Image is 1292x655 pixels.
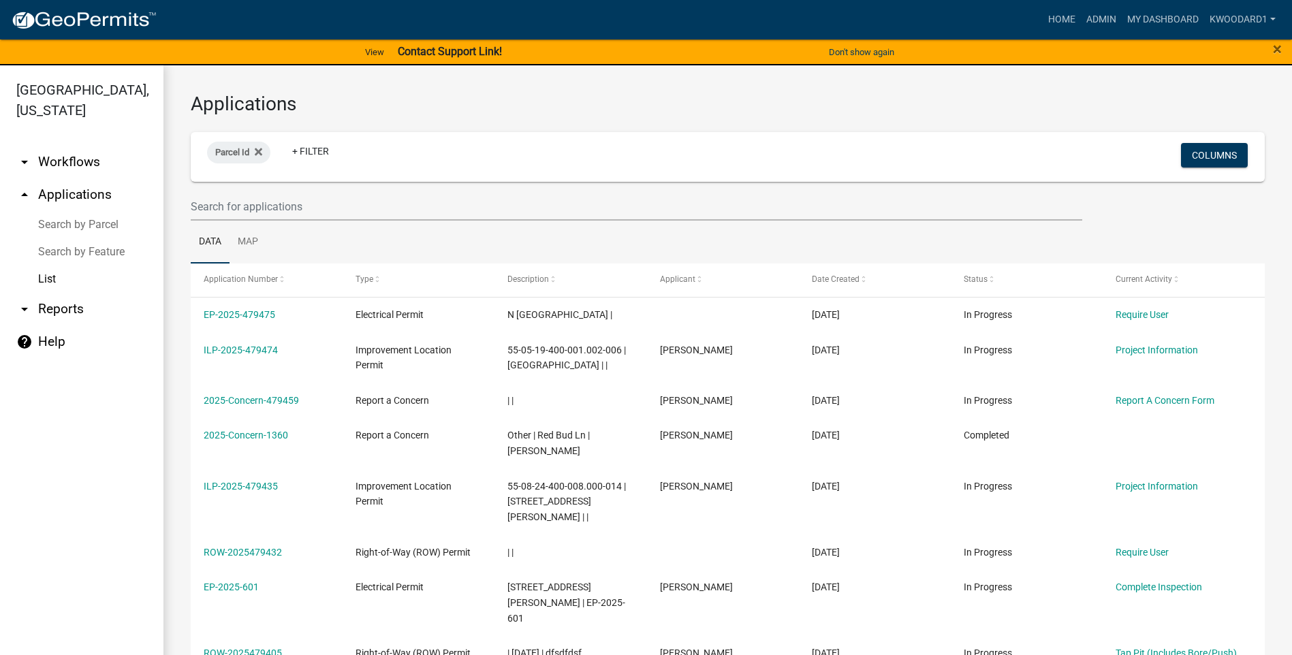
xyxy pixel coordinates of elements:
span: Completed [964,430,1009,441]
span: Date Created [812,274,860,284]
span: In Progress [964,581,1012,592]
i: arrow_drop_down [16,154,33,170]
span: Application Number [204,274,278,284]
span: Right-of-Way (ROW) Permit [356,547,471,558]
a: 2025-Concern-1360 [204,430,288,441]
span: 09/16/2025 [812,395,840,406]
span: × [1273,39,1282,59]
span: Parcel Id [215,147,249,157]
span: Electrical Permit [356,581,424,592]
span: Improvement Location Permit [356,345,452,371]
span: Electrical Permit [356,309,424,320]
button: Close [1273,41,1282,57]
span: 09/16/2025 [812,581,840,592]
a: Map [230,221,266,264]
a: View [360,41,390,63]
a: ILP-2025-479474 [204,345,278,355]
span: Chris Helton [660,481,733,492]
span: 09/16/2025 [812,430,840,441]
datatable-header-cell: Status [951,263,1103,296]
a: EP-2025-479475 [204,309,275,320]
a: Require User [1116,309,1169,320]
a: Project Information [1116,345,1198,355]
span: In Progress [964,547,1012,558]
span: | | [507,395,514,406]
i: arrow_drop_down [16,301,33,317]
span: 55-08-24-400-008.000-014 | 2230 PUMPKINVINE HILL RD | | [507,481,626,523]
a: Complete Inspection [1116,581,1202,592]
a: kwoodard1 [1204,7,1281,33]
span: 55-05-19-400-001.002-006 | BEECH GROVE RD | | [507,345,626,371]
span: Chris Allen [660,581,733,592]
span: Richard Sievers [660,345,733,355]
a: My Dashboard [1122,7,1204,33]
span: In Progress [964,345,1012,355]
span: Report a Concern [356,395,429,406]
a: EP-2025-601 [204,581,259,592]
span: Other | Red Bud Ln | Matt Fleener [507,430,590,456]
a: Data [191,221,230,264]
span: 09/16/2025 [812,481,840,492]
a: Admin [1081,7,1122,33]
span: Charlie Wilson [660,430,733,441]
datatable-header-cell: Applicant [646,263,798,296]
datatable-header-cell: Date Created [799,263,951,296]
span: Current Activity [1116,274,1172,284]
span: Improvement Location Permit [356,481,452,507]
a: Require User [1116,547,1169,558]
a: Home [1043,7,1081,33]
span: Status [964,274,988,284]
span: Report a Concern [356,430,429,441]
span: N FOXCLIFF DRIVE WEST | [507,309,612,320]
button: Columns [1181,143,1248,167]
datatable-header-cell: Application Number [191,263,343,296]
button: Don't show again [823,41,900,63]
a: ROW-2025479432 [204,547,282,558]
datatable-header-cell: Current Activity [1103,263,1255,296]
span: In Progress [964,481,1012,492]
span: 09/16/2025 [812,345,840,355]
i: help [16,334,33,350]
span: 09/16/2025 [812,547,840,558]
i: arrow_drop_up [16,187,33,203]
h3: Applications [191,93,1265,116]
span: 3870 EGBERT RD | EP-2025-601 [507,581,625,624]
span: 09/16/2025 [812,309,840,320]
span: In Progress [964,309,1012,320]
span: | | [507,547,514,558]
strong: Contact Support Link! [398,45,502,58]
a: 2025-Concern-479459 [204,395,299,406]
span: Type [356,274,373,284]
a: Project Information [1116,481,1198,492]
span: Charlie Wilson [660,395,733,406]
span: In Progress [964,395,1012,406]
a: Report A Concern Form [1116,395,1214,406]
span: Description [507,274,549,284]
span: Applicant [660,274,695,284]
input: Search for applications [191,193,1082,221]
datatable-header-cell: Description [494,263,646,296]
a: + Filter [281,139,340,163]
a: ILP-2025-479435 [204,481,278,492]
datatable-header-cell: Type [343,263,494,296]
